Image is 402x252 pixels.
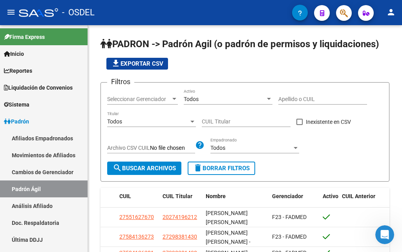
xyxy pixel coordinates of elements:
[320,188,339,214] datatable-header-cell: Activo
[306,117,351,127] span: Inexistente en CSV
[4,50,24,58] span: Inicio
[386,7,396,17] mat-icon: person
[111,60,163,67] span: Exportar CSV
[193,163,203,173] mat-icon: delete
[159,188,203,214] datatable-header-cell: CUIL Titular
[4,117,29,126] span: Padrón
[150,145,195,152] input: Archivo CSV CUIL
[119,214,154,220] span: 27551627670
[113,163,122,173] mat-icon: search
[107,162,181,175] button: Buscar Archivos
[342,193,375,199] span: CUIL Anterior
[193,165,250,172] span: Borrar Filtros
[4,100,29,109] span: Sistema
[210,145,225,151] span: Todos
[203,188,269,214] datatable-header-cell: Nombre
[272,234,307,240] span: F23 - FADMED
[272,193,303,199] span: Gerenciador
[113,165,176,172] span: Buscar Archivos
[4,33,45,41] span: Firma Express
[206,210,248,225] span: [PERSON_NAME] [PERSON_NAME]
[269,188,320,214] datatable-header-cell: Gerenciador
[206,230,250,245] span: [PERSON_NAME] [PERSON_NAME] -
[107,76,134,87] h3: Filtros
[107,96,171,103] span: Seleccionar Gerenciador
[188,162,255,175] button: Borrar Filtros
[119,193,131,199] span: CUIL
[206,193,226,199] span: Nombre
[100,39,379,50] span: PADRON -> Padrón Agil (o padrón de permisos y liquidaciones)
[375,225,394,244] iframe: Intercom live chat
[195,140,205,150] mat-icon: help
[339,188,389,214] datatable-header-cell: CUIL Anterior
[163,193,192,199] span: CUIL Titular
[107,145,150,151] span: Archivo CSV CUIL
[107,118,122,125] span: Todos
[4,66,32,75] span: Reportes
[184,96,199,102] span: Todos
[163,214,197,220] span: 20274196212
[4,83,73,92] span: Liquidación de Convenios
[272,214,307,220] span: F23 - FADMED
[106,58,168,70] button: Exportar CSV
[6,7,16,17] mat-icon: menu
[62,4,95,21] span: - OSDEL
[119,234,154,240] span: 27584136273
[323,193,338,199] span: Activo
[116,188,159,214] datatable-header-cell: CUIL
[111,59,121,68] mat-icon: file_download
[163,234,197,240] span: 27298381430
